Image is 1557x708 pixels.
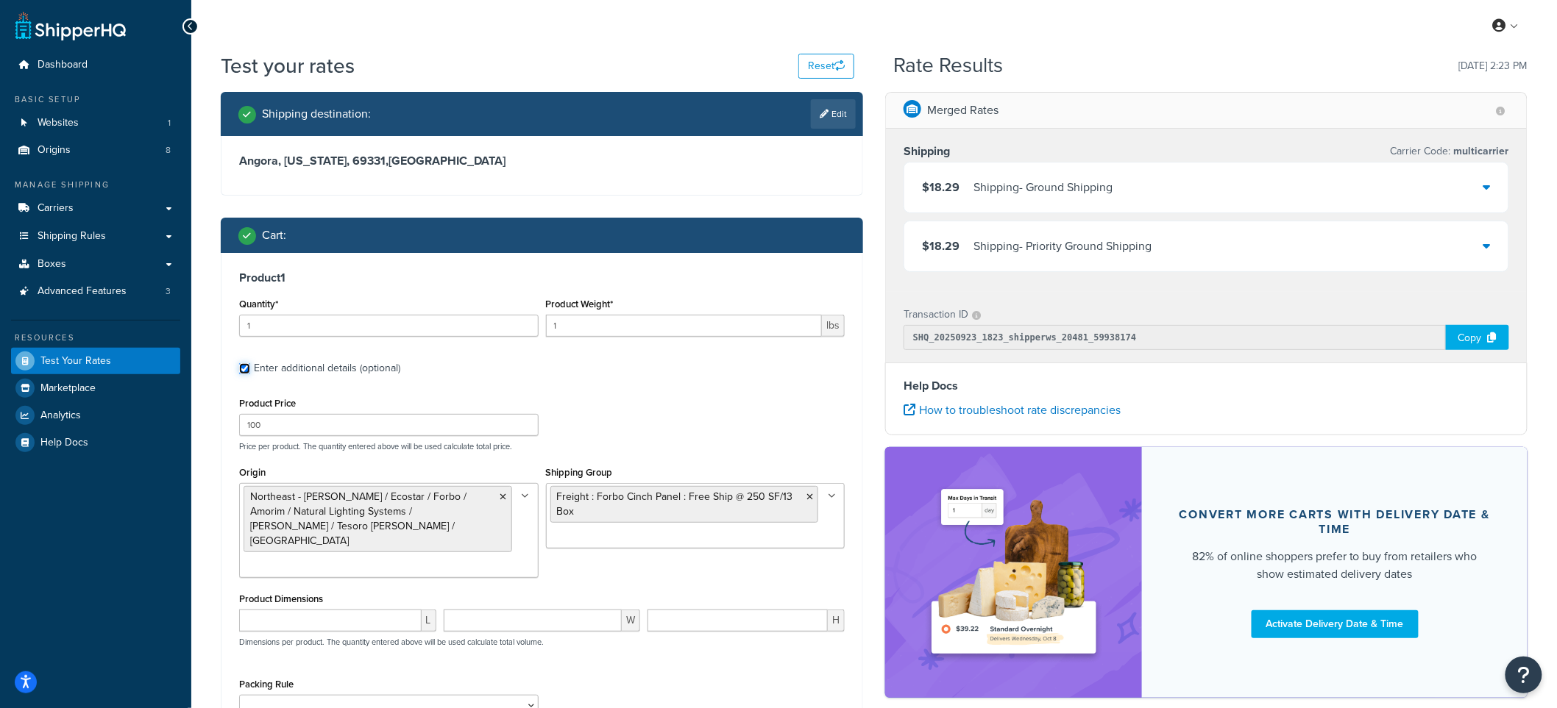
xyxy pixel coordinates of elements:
span: $18.29 [922,237,960,254]
input: Enter additional details (optional) [239,363,250,374]
p: Dimensions per product. The quantity entered above will be used calculate total volume. [235,637,544,647]
input: 0.00 [546,315,823,337]
li: Origins [11,137,180,164]
span: Northeast - [PERSON_NAME] / Ecostar / Forbo / Amorim / Natural Lighting Systems / [PERSON_NAME] /... [250,489,467,548]
span: Carriers [38,202,74,215]
span: Freight : Forbo Cinch Panel : Free Ship @ 250 SF/13 Box [557,489,793,519]
h3: Angora, [US_STATE], 69331 , [GEOGRAPHIC_DATA] [239,154,845,168]
label: Origin [239,467,266,478]
span: W [622,609,640,632]
label: Packing Rule [239,679,294,690]
span: Origins [38,144,71,157]
span: $18.29 [922,179,960,196]
p: Price per product. The quantity entered above will be used calculate total price. [235,441,848,451]
a: Shipping Rules [11,223,180,250]
span: Shipping Rules [38,230,106,243]
label: Quantity* [239,298,278,310]
a: Marketplace [11,375,180,401]
a: Activate Delivery Date & Time [1252,610,1419,638]
a: Carriers [11,195,180,222]
span: 8 [166,144,171,157]
label: Product Price [239,398,296,409]
span: lbs [822,315,845,337]
div: Enter additional details (optional) [254,358,400,379]
div: 82% of online shoppers prefer to buy from retailers who show estimated delivery dates [1177,548,1492,583]
h3: Product 1 [239,271,845,285]
span: Boxes [38,258,66,271]
div: Resources [11,332,180,344]
h4: Help Docs [904,377,1509,395]
span: L [422,609,436,632]
span: multicarrier [1451,143,1509,159]
a: Websites1 [11,110,180,137]
button: Reset [798,54,854,79]
h2: Cart : [262,229,286,242]
a: Origins8 [11,137,180,164]
div: Shipping - Priority Ground Shipping [973,236,1152,257]
h1: Test your rates [221,51,355,80]
div: Copy [1446,325,1509,350]
a: Edit [811,99,856,129]
div: Manage Shipping [11,179,180,191]
span: 3 [166,285,171,298]
h2: Shipping destination : [262,107,371,121]
a: Advanced Features3 [11,278,180,305]
button: Open Resource Center [1505,657,1542,693]
label: Product Dimensions [239,593,323,604]
p: Merged Rates [927,100,999,121]
a: Analytics [11,402,180,429]
h2: Rate Results [894,54,1004,77]
span: Advanced Features [38,285,127,298]
span: 1 [168,117,171,129]
li: Advanced Features [11,278,180,305]
div: Convert more carts with delivery date & time [1177,507,1492,537]
input: 0 [239,315,539,337]
p: Carrier Code: [1391,141,1509,162]
a: Dashboard [11,51,180,79]
div: Basic Setup [11,93,180,106]
label: Product Weight* [546,298,614,310]
div: Shipping - Ground Shipping [973,177,1113,198]
span: Analytics [40,410,81,422]
a: Test Your Rates [11,348,180,374]
h3: Shipping [904,144,950,159]
span: Dashboard [38,59,88,71]
span: H [828,609,845,632]
p: Transaction ID [904,304,968,325]
p: [DATE] 2:23 PM [1459,56,1528,76]
a: Boxes [11,251,180,278]
label: Shipping Group [546,467,613,478]
span: Websites [38,117,79,129]
img: feature-image-ddt-36eae7f7280da8017bfb280eaccd9c446f90b1fe08728e4019434db127062ab4.png [922,469,1106,676]
span: Help Docs [40,437,88,449]
a: How to troubleshoot rate discrepancies [904,401,1121,418]
span: Test Your Rates [40,355,111,368]
span: Marketplace [40,382,96,395]
li: Websites [11,110,180,137]
a: Help Docs [11,429,180,456]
